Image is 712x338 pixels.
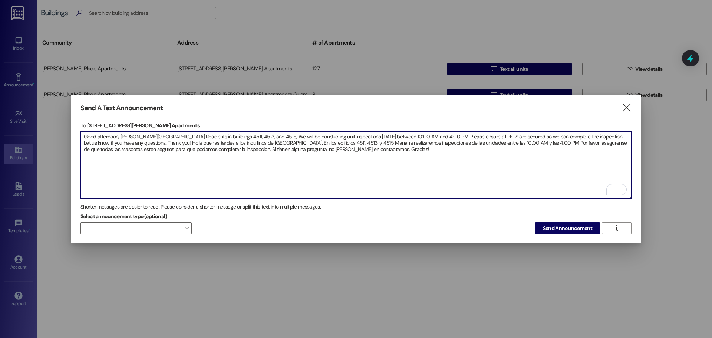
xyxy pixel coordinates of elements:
[81,131,631,199] textarea: To enrich screen reader interactions, please activate Accessibility in Grammarly extension settings
[543,224,592,232] span: Send Announcement
[622,104,632,112] i: 
[80,131,632,199] div: To enrich screen reader interactions, please activate Accessibility in Grammarly extension settings
[80,104,163,112] h3: Send A Text Announcement
[535,222,600,234] button: Send Announcement
[80,211,167,222] label: Select announcement type (optional)
[614,225,619,231] i: 
[80,122,632,129] p: To: [STREET_ADDRESS][PERSON_NAME] Apartments
[80,203,632,211] div: Shorter messages are easier to read. Please consider a shorter message or split this text into mu...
